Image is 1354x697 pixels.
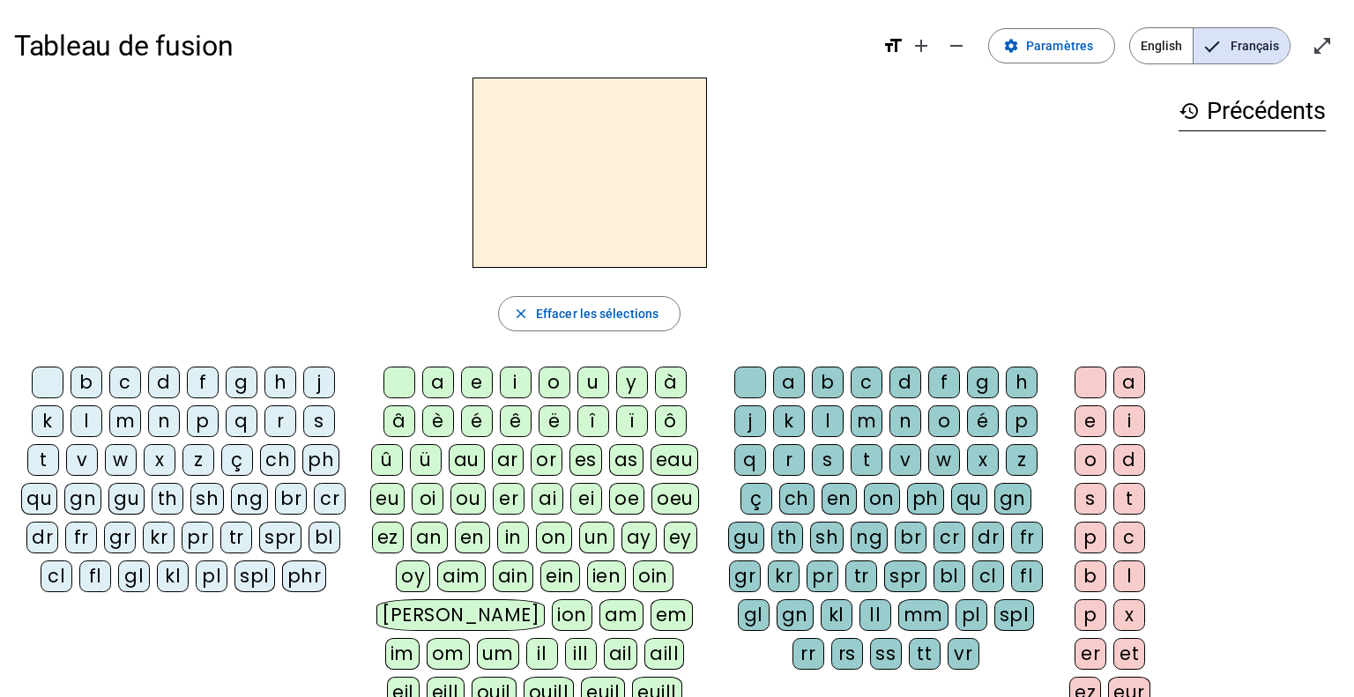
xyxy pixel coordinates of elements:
[493,483,524,515] div: er
[1130,28,1193,63] span: English
[190,483,224,515] div: sh
[822,483,857,515] div: en
[1075,599,1106,631] div: p
[109,367,141,398] div: c
[526,638,558,670] div: il
[956,599,987,631] div: pl
[729,560,761,592] div: gr
[148,405,180,437] div: n
[231,483,268,515] div: ng
[461,405,493,437] div: é
[579,522,614,553] div: un
[196,560,227,592] div: pl
[21,483,57,515] div: qu
[587,560,627,592] div: ien
[609,444,644,476] div: as
[303,367,335,398] div: j
[540,560,580,592] div: ein
[967,367,999,398] div: g
[411,522,448,553] div: an
[309,522,340,553] div: bl
[14,18,868,74] h1: Tableau de fusion
[1129,27,1291,64] mat-button-toggle-group: Language selection
[437,560,486,592] div: aim
[182,444,214,476] div: z
[570,483,602,515] div: ei
[972,560,1004,592] div: cl
[455,522,490,553] div: en
[651,444,699,476] div: eau
[1113,444,1145,476] div: d
[264,405,296,437] div: r
[500,367,532,398] div: i
[449,444,485,476] div: au
[851,522,888,553] div: ng
[26,522,58,553] div: dr
[898,599,949,631] div: mm
[1179,100,1200,122] mat-icon: history
[109,405,141,437] div: m
[664,522,697,553] div: ey
[812,405,844,437] div: l
[1075,444,1106,476] div: o
[1026,35,1093,56] span: Paramètres
[187,405,219,437] div: p
[967,444,999,476] div: x
[1006,444,1038,476] div: z
[32,405,63,437] div: k
[302,444,339,476] div: ph
[552,599,592,631] div: ion
[71,367,102,398] div: b
[907,483,944,515] div: ph
[812,444,844,476] div: s
[810,522,844,553] div: sh
[234,560,275,592] div: spl
[539,405,570,437] div: ë
[1006,367,1038,398] div: h
[851,405,882,437] div: m
[422,405,454,437] div: è
[1075,560,1106,592] div: b
[934,560,965,592] div: bl
[477,638,519,670] div: um
[513,306,529,322] mat-icon: close
[821,599,852,631] div: kl
[851,444,882,476] div: t
[226,367,257,398] div: g
[152,483,183,515] div: th
[967,405,999,437] div: é
[768,560,800,592] div: kr
[946,35,967,56] mat-icon: remove
[777,599,814,631] div: gn
[1075,405,1106,437] div: e
[27,444,59,476] div: t
[41,560,72,592] div: cl
[157,560,189,592] div: kl
[314,483,346,515] div: cr
[182,522,213,553] div: pr
[870,638,902,670] div: ss
[66,444,98,476] div: v
[616,405,648,437] div: ï
[221,444,253,476] div: ç
[1113,522,1145,553] div: c
[599,599,644,631] div: am
[536,522,572,553] div: on
[71,405,102,437] div: l
[396,560,430,592] div: oy
[410,444,442,476] div: ü
[859,599,891,631] div: ll
[577,405,609,437] div: î
[79,560,111,592] div: fl
[928,367,960,398] div: f
[569,444,602,476] div: es
[187,367,219,398] div: f
[934,522,965,553] div: cr
[994,599,1035,631] div: spl
[889,405,921,437] div: n
[1011,560,1043,592] div: fl
[773,367,805,398] div: a
[65,522,97,553] div: fr
[264,367,296,398] div: h
[1113,560,1145,592] div: l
